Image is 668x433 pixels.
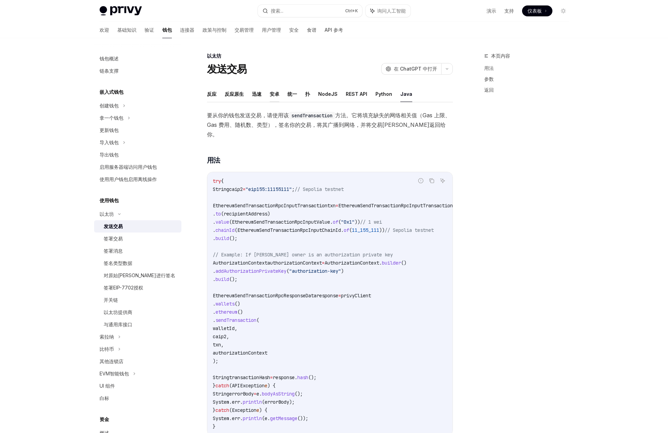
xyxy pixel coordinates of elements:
[213,186,229,192] span: String
[213,317,216,323] span: .
[235,22,254,38] a: 交易管理
[207,86,217,102] button: 反应
[366,5,411,17] button: 询问人工智能
[213,211,216,217] span: .
[338,203,453,209] span: EthereumSendTransactionRpcInputTransaction
[216,309,237,315] span: ethereum
[94,392,181,404] a: 白标
[254,391,256,397] span: =
[100,395,109,401] font: 白标
[100,115,123,121] font: 拿一个钱包
[213,423,216,430] span: }
[229,374,270,380] span: transactionHash
[225,91,244,97] font: 反应原生
[104,322,132,327] font: 与通用库接口
[305,86,310,102] button: 扑
[207,156,220,164] font: 用法
[289,27,299,33] font: 安全
[117,22,136,38] a: 基础知识
[401,260,406,266] span: ()
[344,227,349,233] span: of
[341,227,344,233] span: .
[504,8,514,14] a: 支持
[259,391,262,397] span: .
[243,399,262,405] span: println
[213,391,229,397] span: String
[100,89,123,95] font: 嵌入式钱包
[100,164,157,170] font: 启用服务器端访问用户钱包
[318,91,338,97] font: NodeJS
[528,8,542,14] font: 仪表板
[262,27,281,33] font: 用户管理
[207,112,450,138] font: 方法。它将填充缺失的网络相关值（Gas 上限、Gas 费用、随机数、类型），签名你的交易，将其广播到网络，并将交易[PERSON_NAME]返回给你。
[345,8,352,13] font: Ctrl
[484,74,574,85] a: 参数
[213,252,393,258] span: // Example: If [PERSON_NAME] owner is an authorization private key
[213,350,267,356] span: authorizationContext
[213,219,216,225] span: .
[213,268,216,274] span: .
[379,260,382,266] span: .
[346,91,367,97] font: REST API
[94,306,181,318] a: 以太坊提供商
[100,127,119,133] font: 更新钱包
[232,407,256,413] span: Exception
[341,293,371,299] span: privyClient
[325,22,343,38] a: API 参考
[270,415,297,421] span: getMessage
[180,22,194,38] a: 连接器
[100,68,119,74] font: 链条支撑
[262,415,265,421] span: (
[240,399,243,405] span: .
[100,358,123,364] font: 其他连锁店
[484,65,494,71] font: 用法
[318,86,338,102] button: NodeJS
[100,6,142,16] img: 灯光标志
[100,22,109,38] a: 欢迎
[484,85,574,95] a: 返回
[100,416,109,422] font: 资金
[216,268,286,274] span: addAuthorizationPrivateKey
[213,235,216,241] span: .
[256,317,259,323] span: (
[203,22,226,38] a: 政策与控制
[287,91,297,97] font: 统一
[265,383,267,389] span: e
[94,149,181,161] a: 导出钱包
[216,219,229,225] span: value
[259,407,267,413] span: ) {
[94,53,181,65] a: 钱包概述
[104,260,132,266] font: 签名类型数据
[216,276,229,282] span: build
[267,415,270,421] span: .
[394,66,437,72] font: 在 ChatGPT 中打开
[100,176,157,182] font: 使用用户钱包启用离线操作
[229,186,243,192] span: caip2
[487,8,496,14] font: 演示
[265,415,267,421] span: e
[289,268,341,274] span: "authorization-key"
[352,8,358,13] font: +K
[229,399,232,405] span: .
[100,346,114,352] font: 比特币
[295,374,297,380] span: .
[297,374,308,380] span: hash
[235,301,240,307] span: ()
[352,227,379,233] span: 11_155_111
[360,219,382,225] span: // 1 wei
[338,293,341,299] span: =
[216,235,229,241] span: build
[213,293,316,299] span: EthereumSendTransactionRpcResponseData
[213,260,267,266] span: AuthorizationContext
[94,245,181,257] a: 签署消息
[522,5,552,16] a: 仪表板
[232,415,240,421] span: err
[213,407,216,413] span: }
[100,103,119,108] font: 创建钱包
[203,27,226,33] font: 政策与控制
[484,87,494,93] font: 返回
[267,260,322,266] span: authorizationContext
[221,211,270,217] span: (recipientAddress)
[117,27,136,33] font: 基础知识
